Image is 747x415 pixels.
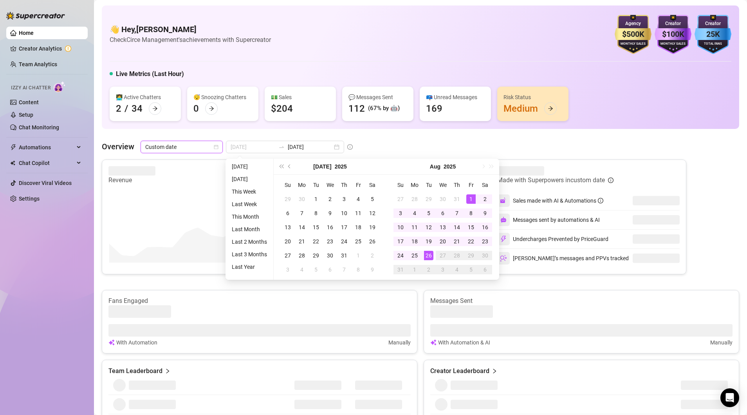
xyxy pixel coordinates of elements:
div: 3 [438,265,447,274]
div: 30 [438,194,447,204]
div: 8 [466,208,476,218]
td: 2025-07-10 [337,206,351,220]
td: 2025-07-18 [351,220,365,234]
div: 31 [452,194,462,204]
div: Messages sent by automations & AI [497,214,600,226]
li: Last Month [229,225,270,234]
img: Chat Copilot [10,160,15,166]
div: Sales made with AI & Automations [513,196,603,205]
div: 29 [283,194,292,204]
td: 2025-08-16 [478,220,492,234]
td: 2025-07-21 [295,234,309,248]
div: 25K [695,28,731,40]
td: 2025-07-17 [337,220,351,234]
article: Revenue [108,176,155,185]
div: 6 [438,208,447,218]
div: 15 [311,223,321,232]
td: 2025-08-24 [393,248,408,263]
div: 14 [297,223,307,232]
div: 7 [339,265,349,274]
div: 30 [297,194,307,204]
a: Chat Monitoring [19,124,59,130]
div: 15 [466,223,476,232]
td: 2025-08-31 [393,263,408,277]
span: Chat Copilot [19,157,74,169]
li: Last 3 Months [229,250,270,259]
td: 2025-08-06 [436,206,450,220]
article: Check Circe Management's achievements with Supercreator [110,35,271,45]
a: Team Analytics [19,61,57,67]
div: Undercharges Prevented by PriceGuard [497,233,608,245]
td: 2025-08-29 [464,248,478,263]
div: 10 [339,208,349,218]
div: 2 [116,102,121,115]
span: info-circle [598,198,603,203]
div: 29 [466,251,476,260]
td: 2025-07-06 [281,206,295,220]
input: End date [288,143,332,151]
td: 2025-08-07 [337,263,351,277]
h4: 👋 Hey, [PERSON_NAME] [110,24,271,35]
div: 19 [424,237,433,246]
div: 3 [283,265,292,274]
button: Choose a month [313,159,331,174]
td: 2025-08-04 [408,206,422,220]
div: 23 [325,237,335,246]
td: 2025-07-19 [365,220,379,234]
td: 2025-09-06 [478,263,492,277]
span: right [492,366,497,376]
div: 2 [424,265,433,274]
td: 2025-07-25 [351,234,365,248]
td: 2025-07-29 [422,192,436,206]
td: 2025-07-27 [281,248,295,263]
div: 6 [283,208,292,218]
td: 2025-08-20 [436,234,450,248]
article: Manually [710,338,733,347]
th: Th [337,178,351,192]
button: Previous month (PageUp) [285,159,294,174]
div: 7 [297,208,307,218]
td: 2025-07-09 [323,206,337,220]
div: 2 [368,251,377,260]
td: 2025-08-27 [436,248,450,263]
td: 2025-09-01 [408,263,422,277]
div: 6 [480,265,490,274]
div: 💵 Sales [271,93,330,101]
div: 5 [368,194,377,204]
img: svg%3e [108,338,115,347]
div: 1 [354,251,363,260]
td: 2025-07-07 [295,206,309,220]
td: 2025-08-11 [408,220,422,234]
span: right [165,366,170,376]
div: 👩‍💻 Active Chatters [116,93,175,101]
div: 5 [466,265,476,274]
img: svg%3e [500,255,507,262]
th: We [323,178,337,192]
div: 30 [480,251,490,260]
td: 2025-08-18 [408,234,422,248]
div: 12 [368,208,377,218]
div: Agency [615,20,651,27]
div: 112 [348,102,365,115]
button: Last year (Control + left) [277,159,285,174]
div: 22 [311,237,321,246]
article: Creator Leaderboard [430,366,489,376]
td: 2025-08-23 [478,234,492,248]
img: logo-BBDzfeDw.svg [6,12,65,20]
div: 1 [311,194,321,204]
div: 27 [438,251,447,260]
th: Mo [295,178,309,192]
td: 2025-08-21 [450,234,464,248]
div: 7 [452,208,462,218]
th: We [436,178,450,192]
div: 11 [354,208,363,218]
a: Content [19,99,39,105]
td: 2025-08-08 [351,263,365,277]
div: $500K [615,28,651,40]
div: 17 [396,237,405,246]
div: Monthly Sales [655,42,691,47]
td: 2025-07-04 [351,192,365,206]
div: 9 [325,208,335,218]
li: Last Week [229,199,270,209]
img: purple-badge-B9DA21FR.svg [655,15,691,54]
